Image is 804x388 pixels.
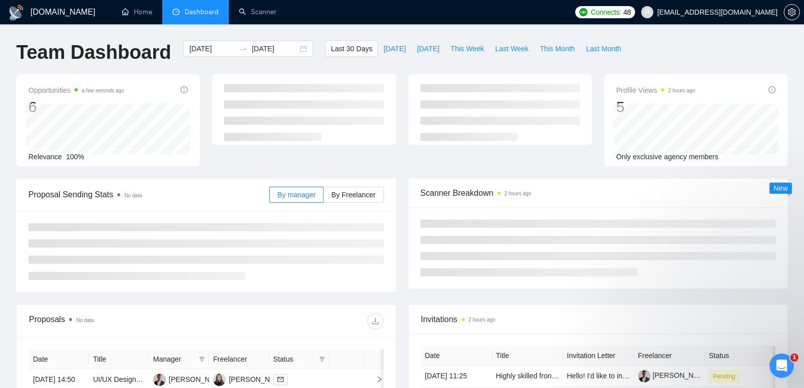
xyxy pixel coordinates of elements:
[616,153,719,161] span: Only exclusive agency members
[709,371,740,382] span: Pending
[784,8,799,16] span: setting
[29,313,206,329] div: Proposals
[492,346,563,366] th: Title
[784,4,800,20] button: setting
[540,43,575,54] span: This Month
[534,41,580,57] button: This Month
[378,41,411,57] button: [DATE]
[153,375,227,383] a: OS[PERSON_NAME]
[331,43,372,54] span: Last 30 Days
[616,97,695,117] div: 5
[469,317,496,323] time: 2 hours ago
[76,318,94,323] span: No data
[89,349,149,369] th: Title
[450,43,484,54] span: This Week
[82,88,124,93] time: a few seconds ago
[367,313,383,329] button: download
[317,351,327,367] span: filter
[16,41,171,64] h1: Team Dashboard
[768,86,776,93] span: info-circle
[29,349,89,369] th: Date
[197,351,207,367] span: filter
[252,43,298,54] input: End date
[199,356,205,362] span: filter
[580,41,626,57] button: Last Month
[239,45,248,53] span: swap-right
[209,349,269,369] th: Freelancer
[213,375,287,383] a: YS[PERSON_NAME]
[368,376,383,383] span: right
[709,372,744,380] a: Pending
[495,43,529,54] span: Last Week
[124,193,142,198] span: No data
[153,373,166,386] img: OS
[492,366,563,387] td: Highly skilled frontend and app developer
[277,191,316,199] span: By manager
[181,86,188,93] span: info-circle
[368,317,383,325] span: download
[411,41,445,57] button: [DATE]
[421,346,492,366] th: Date
[490,41,534,57] button: Last Week
[638,371,711,379] a: [PERSON_NAME]
[8,5,24,21] img: logo
[185,8,219,16] span: Dashboard
[616,84,695,96] span: Profile Views
[417,43,439,54] span: [DATE]
[590,7,621,18] span: Connects:
[579,8,587,16] img: upwork-logo.png
[421,366,492,387] td: [DATE] 11:25
[172,8,180,15] span: dashboard
[563,346,634,366] th: Invitation Letter
[229,374,287,385] div: [PERSON_NAME]
[239,45,248,53] span: to
[784,8,800,16] a: setting
[213,373,226,386] img: YS
[505,191,532,196] time: 2 hours ago
[239,8,276,16] a: searchScanner
[93,375,408,383] a: UI/UX Designer for Music Mobile Game app – Musicality Beats (Already live on IOS and Android) 🎶
[623,7,631,18] span: 48
[601,290,804,361] iframe: Intercom notifications message
[273,354,315,365] span: Status
[496,372,626,380] a: Highly skilled frontend and app developer
[421,313,776,326] span: Invitations
[790,354,798,362] span: 1
[189,43,235,54] input: Start date
[153,354,195,365] span: Manager
[66,153,84,161] span: 100%
[331,191,375,199] span: By Freelancer
[445,41,490,57] button: This Week
[774,184,788,192] span: New
[644,9,651,16] span: user
[28,97,124,117] div: 6
[149,349,209,369] th: Manager
[28,153,62,161] span: Relevance
[668,88,695,93] time: 2 hours ago
[319,356,325,362] span: filter
[383,43,406,54] span: [DATE]
[586,43,621,54] span: Last Month
[638,370,651,382] img: c1sLie6CP5IKJCnbWHCK4Rf171DBwJ92PNC5Y9MDWaiG_WHTB3_P8a4IvP59ig95Wx
[325,41,378,57] button: Last 30 Days
[277,376,284,382] span: mail
[122,8,152,16] a: homeHome
[770,354,794,378] iframe: Intercom live chat
[28,84,124,96] span: Opportunities
[421,187,776,199] span: Scanner Breakdown
[169,374,227,385] div: [PERSON_NAME]
[28,188,269,201] span: Proposal Sending Stats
